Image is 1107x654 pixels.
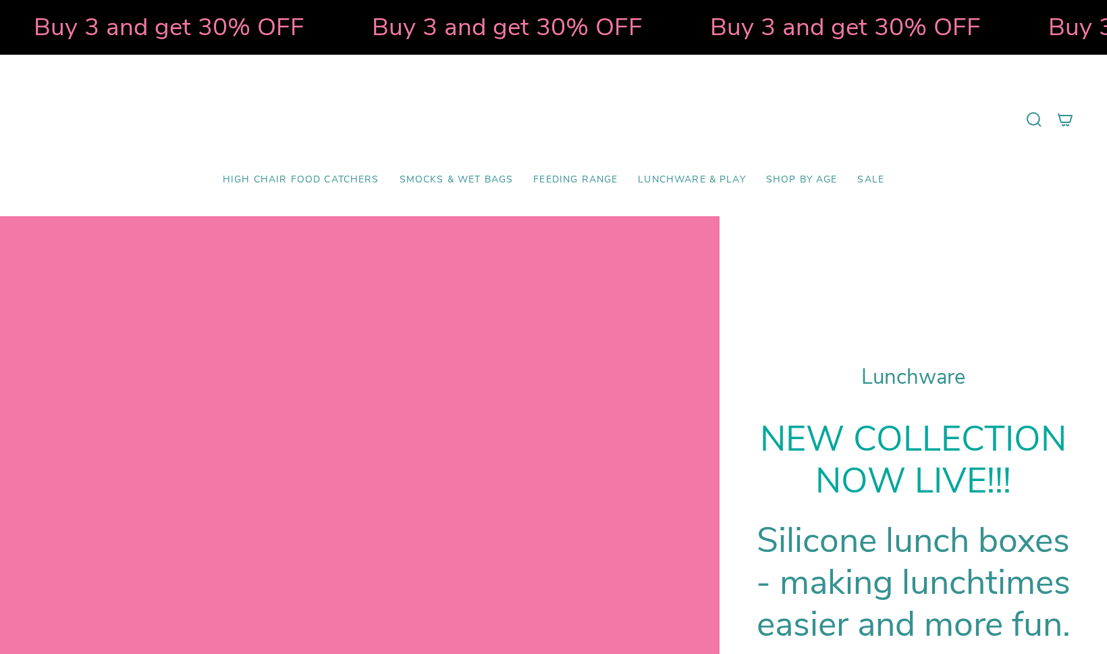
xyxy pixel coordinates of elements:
[710,10,981,44] strong: Buy 3 and get 30% OFF
[766,174,838,186] span: Shop by Age
[533,174,618,186] span: Feeding Range
[628,164,755,196] a: Lunchware & Play
[753,520,1073,645] h1: Silicone lunch boxes - making lu
[223,174,379,186] span: High Chair Food Catchers
[847,164,894,196] a: SALE
[389,164,524,196] a: Smocks & Wet Bags
[400,174,514,186] span: Smocks & Wet Bags
[857,174,884,186] span: SALE
[638,174,745,186] span: Lunchware & Play
[523,164,628,196] a: Feeding Range
[760,416,1066,505] strong: NEW COLLECTION NOW LIVE!!!
[757,559,1071,648] span: nchtimes easier and more fun.
[753,365,1073,390] h1: Lunchware
[372,10,643,44] strong: Buy 3 and get 30% OFF
[437,75,670,164] a: Mumma’s Little Helpers
[756,164,848,196] a: Shop by Age
[34,10,304,44] strong: Buy 3 and get 30% OFF
[213,164,389,196] a: High Chair Food Catchers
